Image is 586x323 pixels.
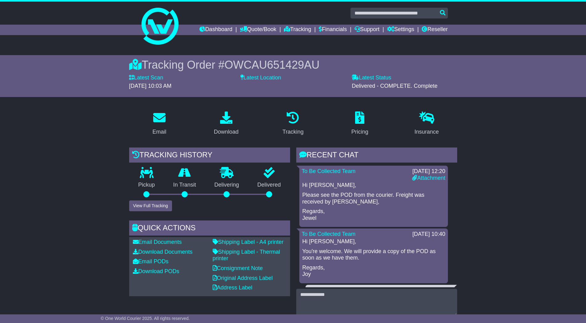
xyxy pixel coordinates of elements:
p: Delivering [205,182,248,188]
a: Support [354,25,379,35]
p: Regards, Jewel [302,208,445,221]
a: Financials [319,25,347,35]
label: Latest Status [352,75,391,81]
div: Download [214,128,239,136]
div: Insurance [415,128,439,136]
p: Pickup [129,182,164,188]
div: [DATE] 12:20 [412,168,445,175]
a: Tracking [284,25,311,35]
button: View Full Tracking [129,200,172,211]
a: Insurance [411,109,443,138]
a: Email Documents [133,239,182,245]
span: Delivered - COMPLETE. Complete [352,83,437,89]
a: Shipping Label - Thermal printer [213,249,280,262]
p: Hi [PERSON_NAME], [302,182,445,189]
div: [DATE] 10:34 [419,287,452,294]
a: Download [210,109,243,138]
a: Dashboard [199,25,232,35]
a: To Be Collected Team [302,168,356,174]
div: Tracking [282,128,303,136]
span: [DATE] 10:03 AM [129,83,172,89]
a: Address Label [213,285,252,291]
a: Quote/Book [240,25,276,35]
p: Please see the POD from the courier. Freight was received by [PERSON_NAME], [302,192,445,205]
a: Email [148,109,170,138]
label: Latest Location [240,75,281,81]
span: OWCAU651429AU [224,59,319,71]
a: Tracking [278,109,307,138]
span: © One World Courier 2025. All rights reserved. [101,316,190,321]
p: In Transit [164,182,205,188]
label: Latest Scan [129,75,163,81]
a: Consignment Note [213,265,263,271]
a: To Be Collected Team [302,231,356,237]
div: RECENT CHAT [296,147,457,164]
a: Download PODs [133,268,179,274]
p: Hi [PERSON_NAME], [302,238,445,245]
p: You're welcome. We will provide a copy of the POD as soon as we have them. [302,248,445,261]
p: Regards, Joy [302,264,445,278]
p: Delivered [248,182,290,188]
a: [PERSON_NAME] [308,287,354,293]
div: Tracking history [129,147,290,164]
a: Original Address Label [213,275,273,281]
a: Settings [387,25,414,35]
div: Email [152,128,166,136]
a: Pricing [347,109,372,138]
a: Reseller [422,25,448,35]
a: Download Documents [133,249,193,255]
a: Shipping Label - A4 printer [213,239,284,245]
a: Email PODs [133,258,169,264]
div: Quick Actions [129,220,290,237]
div: [DATE] 10:40 [412,231,445,238]
div: Tracking Order # [129,58,457,71]
div: Pricing [351,128,368,136]
a: Attachment [412,175,445,181]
